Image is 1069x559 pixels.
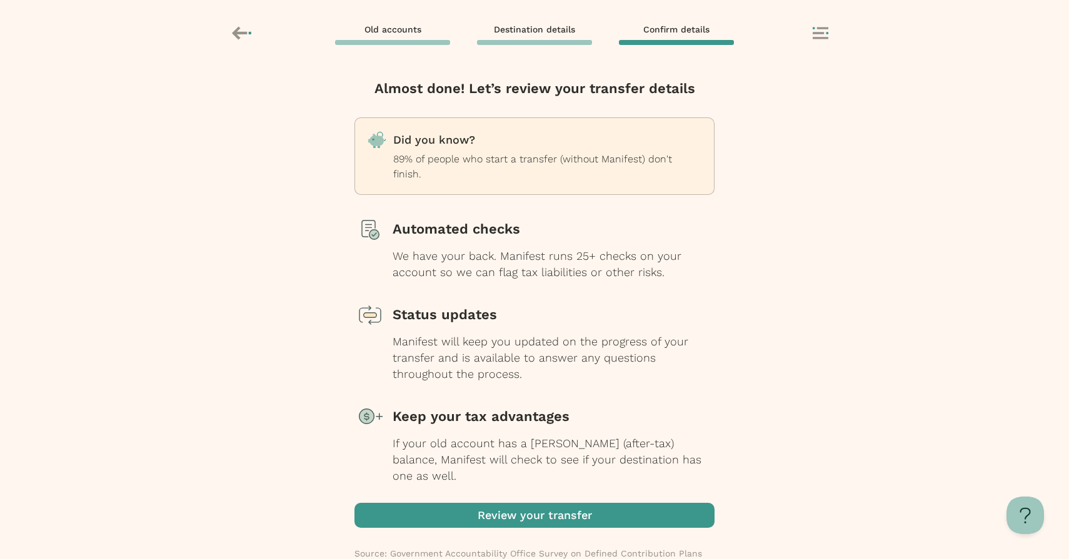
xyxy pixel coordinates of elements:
span: Old accounts [364,24,421,35]
div: If your old account has a [PERSON_NAME] (after-tax) balance, Manifest will check to see if your d... [393,435,715,484]
span: Confirm details [643,24,710,35]
div: Status updates [393,299,715,330]
div: Keep your tax advantages [393,401,715,432]
div: Automated checks [393,214,715,245]
h4: Almost done! Let’s review your transfer details [354,79,715,99]
div: We have your back. Manifest runs 25+ checks on your account so we can flag tax liabilities or oth... [393,248,715,280]
button: Review your transfer [354,503,715,528]
span: Destination details [494,24,575,35]
span: 89% of people who start a transfer (without Manifest) don't finish. [393,153,672,180]
iframe: Help Scout Beacon - Open [1006,497,1044,534]
p: Did you know? [393,131,701,149]
div: Manifest will keep you updated on the progress of your transfer and is available to answer any qu... [393,334,715,382]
